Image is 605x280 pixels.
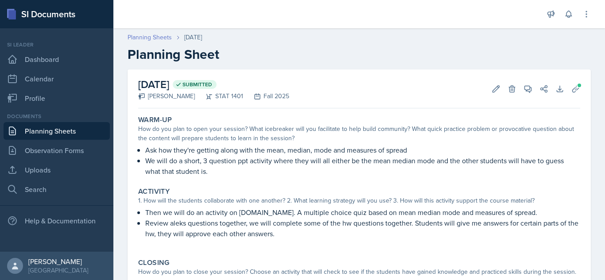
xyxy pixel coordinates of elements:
a: Search [4,180,110,198]
h2: [DATE] [138,77,289,92]
label: Closing [138,258,170,267]
div: [PERSON_NAME] [138,92,195,101]
p: Ask how they're getting along with the mean, median, mode and measures of spread [145,145,580,155]
a: Profile [4,89,110,107]
div: Documents [4,112,110,120]
a: Planning Sheets [128,33,172,42]
a: Planning Sheets [4,122,110,140]
div: Si leader [4,41,110,49]
span: Submitted [182,81,212,88]
p: Then we will do an activity on [DOMAIN_NAME]. A multiple choice quiz based on mean median mode an... [145,207,580,218]
div: STAT 1401 [195,92,243,101]
h2: Planning Sheet [128,46,591,62]
label: Warm-Up [138,115,172,124]
a: Uploads [4,161,110,179]
a: Calendar [4,70,110,88]
div: 1. How will the students collaborate with one another? 2. What learning strategy will you use? 3.... [138,196,580,205]
div: [PERSON_NAME] [28,257,88,266]
div: [GEOGRAPHIC_DATA] [28,266,88,275]
div: Help & Documentation [4,212,110,230]
a: Dashboard [4,50,110,68]
div: Fall 2025 [243,92,289,101]
div: How do you plan to open your session? What icebreaker will you facilitate to help build community... [138,124,580,143]
p: Review aleks questions together, we will complete some of the hw questions together. Students wil... [145,218,580,239]
label: Activity [138,187,170,196]
div: [DATE] [184,33,202,42]
div: How do you plan to close your session? Choose an activity that will check to see if the students ... [138,267,580,276]
p: We will do a short, 3 question ppt activity where they will all either be the mean median mode an... [145,155,580,176]
a: Observation Forms [4,142,110,159]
